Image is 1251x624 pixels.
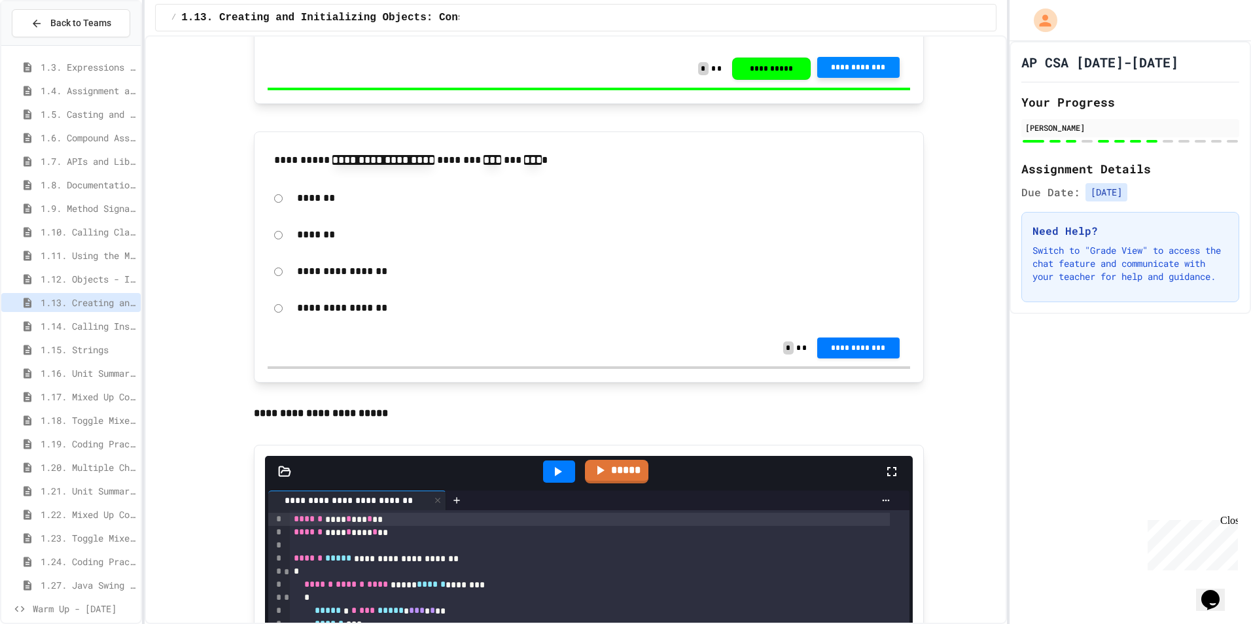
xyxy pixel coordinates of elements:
span: Due Date: [1021,184,1080,200]
span: 1.23. Toggle Mixed Up or Write Code Practice 1b (1.7-1.15) [41,531,135,545]
span: 1.11. Using the Math Class [41,249,135,262]
span: 1.24. Coding Practice 1b (1.7-1.15) [41,555,135,568]
div: Chat with us now!Close [5,5,90,83]
span: 1.22. Mixed Up Code Practice 1b (1.7-1.15) [41,508,135,521]
div: [PERSON_NAME] [1025,122,1235,133]
span: 1.9. Method Signatures [41,201,135,215]
span: 1.7. APIs and Libraries [41,154,135,168]
span: 1.15. Strings [41,343,135,356]
div: My Account [1020,5,1061,35]
span: 1.13. Creating and Initializing Objects: Constructors [181,10,514,26]
iframe: chat widget [1196,572,1238,611]
span: 1.20. Multiple Choice Exercises for Unit 1a (1.1-1.6) [41,460,135,474]
span: / [171,12,176,23]
h2: Assignment Details [1021,160,1239,178]
span: 1.18. Toggle Mixed Up or Write Code Practice 1.1-1.6 [41,413,135,427]
span: 1.5. Casting and Ranges of Values [41,107,135,121]
span: 1.3. Expressions and Output [New] [41,60,135,74]
span: Back to Teams [50,16,111,30]
span: 1.14. Calling Instance Methods [41,319,135,333]
p: Switch to "Grade View" to access the chat feature and communicate with your teacher for help and ... [1032,244,1228,283]
iframe: chat widget [1142,515,1238,570]
span: 1.10. Calling Class Methods [41,225,135,239]
span: 1.4. Assignment and Input [41,84,135,97]
h2: Your Progress [1021,93,1239,111]
span: Warm Up - [DATE] [33,602,135,615]
span: 1.13. Creating and Initializing Objects: Constructors [41,296,135,309]
span: 1.12. Objects - Instances of Classes [41,272,135,286]
span: 1.8. Documentation with Comments and Preconditions [41,178,135,192]
span: 1.27. Java Swing GUIs (optional) [41,578,135,592]
h1: AP CSA [DATE]-[DATE] [1021,53,1178,71]
button: Back to Teams [12,9,130,37]
h3: Need Help? [1032,223,1228,239]
span: 1.21. Unit Summary 1b (1.7-1.15) [41,484,135,498]
span: 1.19. Coding Practice 1a (1.1-1.6) [41,437,135,451]
span: [DATE] [1085,183,1127,201]
span: 1.16. Unit Summary 1a (1.1-1.6) [41,366,135,380]
span: 1.17. Mixed Up Code Practice 1.1-1.6 [41,390,135,404]
span: 1.6. Compound Assignment Operators [41,131,135,145]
